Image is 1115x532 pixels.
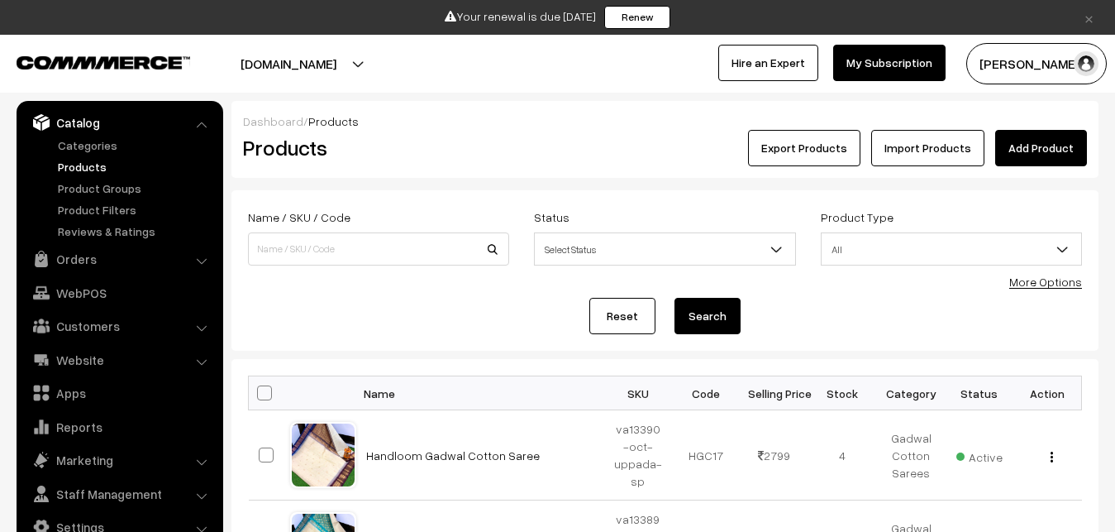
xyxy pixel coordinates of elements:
[821,232,1082,266] span: All
[871,130,984,166] a: Import Products
[718,45,818,81] a: Hire an Expert
[534,208,569,226] label: Status
[21,244,217,274] a: Orders
[604,410,673,501] td: va13390-oct-uppada-sp
[535,235,794,264] span: Select Status
[995,130,1087,166] a: Add Product
[366,448,540,463] a: Handloom Gadwal Cotton Saree
[243,135,507,161] h2: Products
[741,376,809,410] th: Selling Price
[1074,51,1098,76] img: user
[877,410,946,501] td: Gadwal Cotton Sarees
[822,235,1081,264] span: All
[1078,7,1100,27] a: ×
[248,208,350,226] label: Name / SKU / Code
[21,108,217,137] a: Catalog
[672,376,741,410] th: Code
[243,113,1087,130] div: /
[674,298,741,334] button: Search
[21,311,217,341] a: Customers
[54,201,217,218] a: Product Filters
[54,223,217,240] a: Reviews & Ratings
[21,479,217,509] a: Staff Management
[604,376,673,410] th: SKU
[54,137,217,154] a: Categories
[808,410,877,501] td: 4
[17,51,161,71] a: COMMMERCE
[945,376,1013,410] th: Status
[877,376,946,410] th: Category
[1013,376,1082,410] th: Action
[17,56,190,69] img: COMMMERCE
[248,232,509,266] input: Name / SKU / Code
[604,6,670,29] a: Renew
[589,298,655,334] a: Reset
[1051,452,1053,463] img: Menu
[21,278,217,308] a: WebPOS
[21,378,217,408] a: Apps
[1009,275,1082,289] a: More Options
[966,43,1107,84] button: [PERSON_NAME]
[672,410,741,501] td: HGC17
[741,410,809,501] td: 2799
[821,208,893,226] label: Product Type
[21,445,217,475] a: Marketing
[54,180,217,197] a: Product Groups
[748,130,860,166] button: Export Products
[6,6,1109,29] div: Your renewal is due [DATE]
[243,114,303,128] a: Dashboard
[534,232,795,266] span: Select Status
[183,43,394,84] button: [DOMAIN_NAME]
[808,376,877,410] th: Stock
[308,114,359,128] span: Products
[833,45,946,81] a: My Subscription
[956,444,1003,466] span: Active
[21,412,217,442] a: Reports
[356,376,604,410] th: Name
[21,345,217,375] a: Website
[54,158,217,175] a: Products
